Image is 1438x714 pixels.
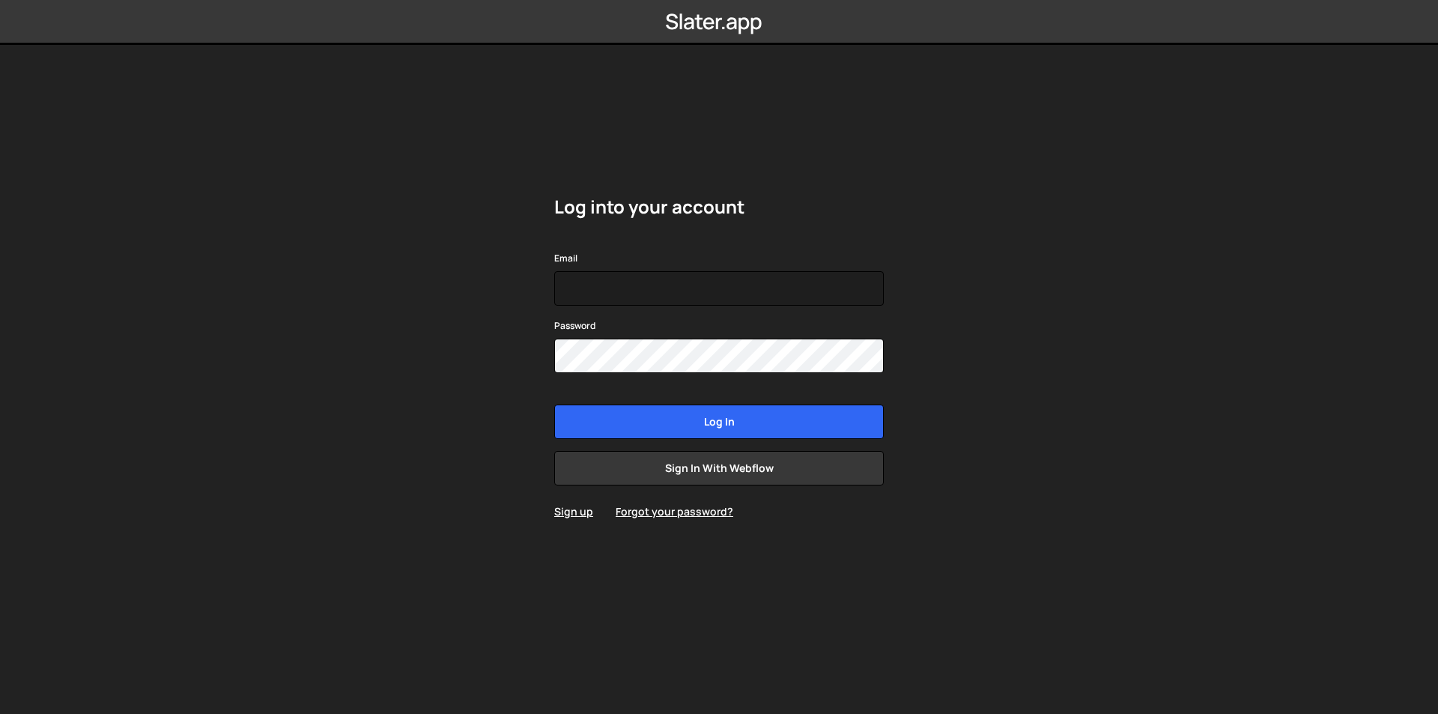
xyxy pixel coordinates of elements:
h2: Log into your account [554,195,884,219]
label: Password [554,318,595,333]
a: Sign up [554,504,593,518]
a: Forgot your password? [616,504,733,518]
a: Sign in with Webflow [554,451,884,485]
input: Log in [554,405,884,439]
label: Email [554,251,577,266]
